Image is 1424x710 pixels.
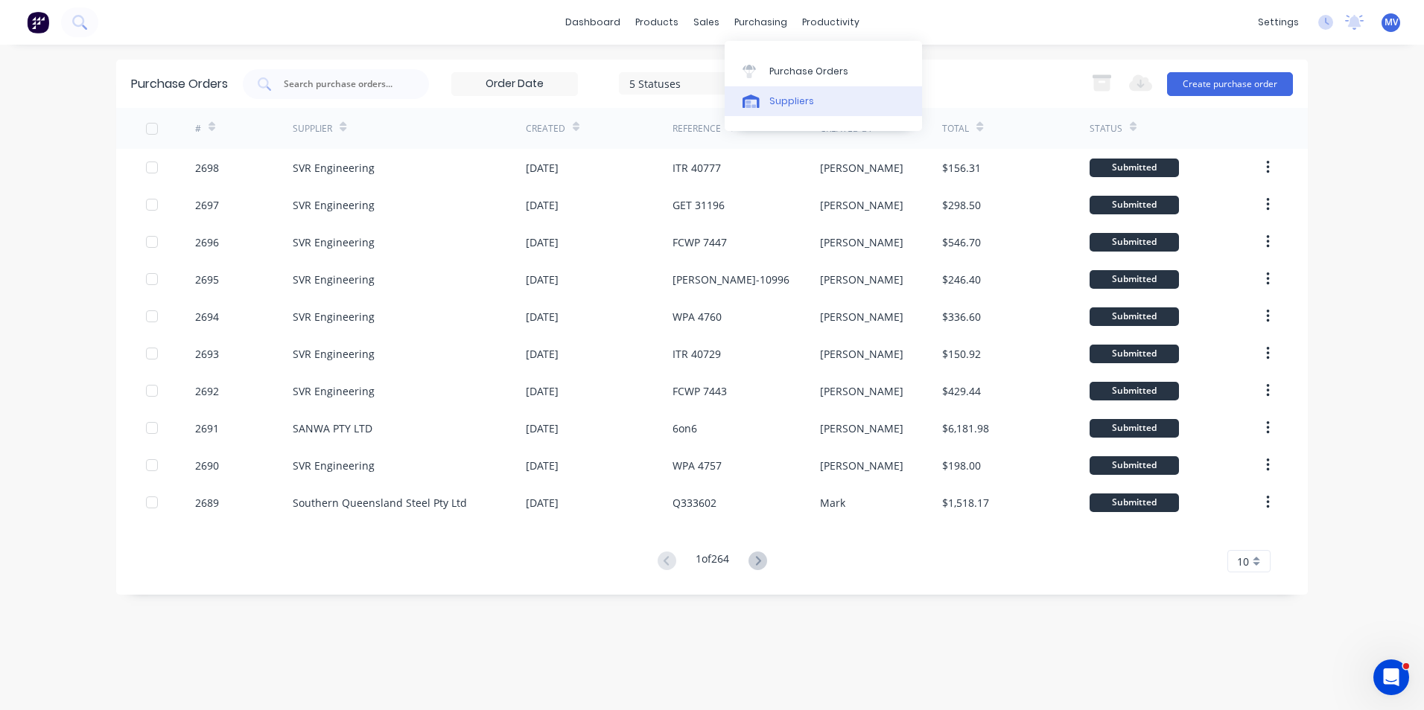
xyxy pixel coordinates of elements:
[820,495,845,511] div: Mark
[1373,659,1409,695] iframe: Intercom live chat
[526,495,559,511] div: [DATE]
[526,420,559,436] div: [DATE]
[526,234,559,250] div: [DATE]
[293,272,375,287] div: SVR Engineering
[526,309,559,324] div: [DATE]
[195,420,219,436] div: 2691
[820,160,903,176] div: [PERSON_NAME]
[1090,307,1179,326] div: Submitted
[293,160,375,176] div: SVR Engineering
[673,309,722,324] div: WPA 4760
[673,458,722,473] div: WPA 4757
[725,86,922,116] a: Suppliers
[628,11,686,33] div: products
[673,197,725,213] div: GET 31196
[1090,382,1179,400] div: Submitted
[673,234,727,250] div: FCWP 7447
[293,383,375,399] div: SVR Engineering
[942,122,969,135] div: Total
[293,234,375,250] div: SVR Engineering
[1090,270,1179,289] div: Submitted
[820,197,903,213] div: [PERSON_NAME]
[27,11,49,33] img: Factory
[942,458,981,473] div: $198.00
[1237,554,1249,569] span: 10
[942,309,981,324] div: $336.60
[195,309,219,324] div: 2694
[673,420,697,436] div: 6on6
[526,272,559,287] div: [DATE]
[673,160,721,176] div: ITR 40777
[195,160,219,176] div: 2698
[696,551,729,572] div: 1 of 264
[293,309,375,324] div: SVR Engineering
[942,160,981,176] div: $156.31
[1090,233,1179,252] div: Submitted
[293,458,375,473] div: SVR Engineering
[195,346,219,362] div: 2693
[673,122,721,135] div: Reference
[820,383,903,399] div: [PERSON_NAME]
[558,11,628,33] a: dashboard
[1090,419,1179,438] div: Submitted
[942,383,981,399] div: $429.44
[1090,122,1122,135] div: Status
[293,346,375,362] div: SVR Engineering
[673,346,721,362] div: ITR 40729
[195,234,219,250] div: 2696
[195,383,219,399] div: 2692
[820,309,903,324] div: [PERSON_NAME]
[195,272,219,287] div: 2695
[1090,493,1179,512] div: Submitted
[293,197,375,213] div: SVR Engineering
[725,56,922,86] a: Purchase Orders
[293,420,372,436] div: SANWA PTY LTD
[820,234,903,250] div: [PERSON_NAME]
[727,11,795,33] div: purchasing
[769,95,814,108] div: Suppliers
[769,65,848,78] div: Purchase Orders
[526,346,559,362] div: [DATE]
[1167,72,1293,96] button: Create purchase order
[942,234,981,250] div: $546.70
[1250,11,1306,33] div: settings
[526,458,559,473] div: [DATE]
[1090,345,1179,363] div: Submitted
[1090,196,1179,214] div: Submitted
[820,272,903,287] div: [PERSON_NAME]
[820,420,903,436] div: [PERSON_NAME]
[293,122,332,135] div: Supplier
[195,495,219,511] div: 2689
[526,122,565,135] div: Created
[526,160,559,176] div: [DATE]
[942,495,989,511] div: $1,518.17
[942,420,989,436] div: $6,181.98
[673,383,727,399] div: FCWP 7443
[673,495,716,511] div: Q333602
[195,458,219,473] div: 2690
[293,495,467,511] div: Southern Queensland Steel Pty Ltd
[673,272,789,287] div: [PERSON_NAME]-10996
[942,346,981,362] div: $150.92
[131,75,228,93] div: Purchase Orders
[1090,159,1179,177] div: Submitted
[942,197,981,213] div: $298.50
[282,77,406,92] input: Search purchase orders...
[942,272,981,287] div: $246.40
[1385,16,1398,29] span: MV
[195,197,219,213] div: 2697
[452,73,577,95] input: Order Date
[629,75,736,91] div: 5 Statuses
[686,11,727,33] div: sales
[195,122,201,135] div: #
[526,197,559,213] div: [DATE]
[820,458,903,473] div: [PERSON_NAME]
[526,383,559,399] div: [DATE]
[820,346,903,362] div: [PERSON_NAME]
[1090,456,1179,475] div: Submitted
[795,11,867,33] div: productivity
